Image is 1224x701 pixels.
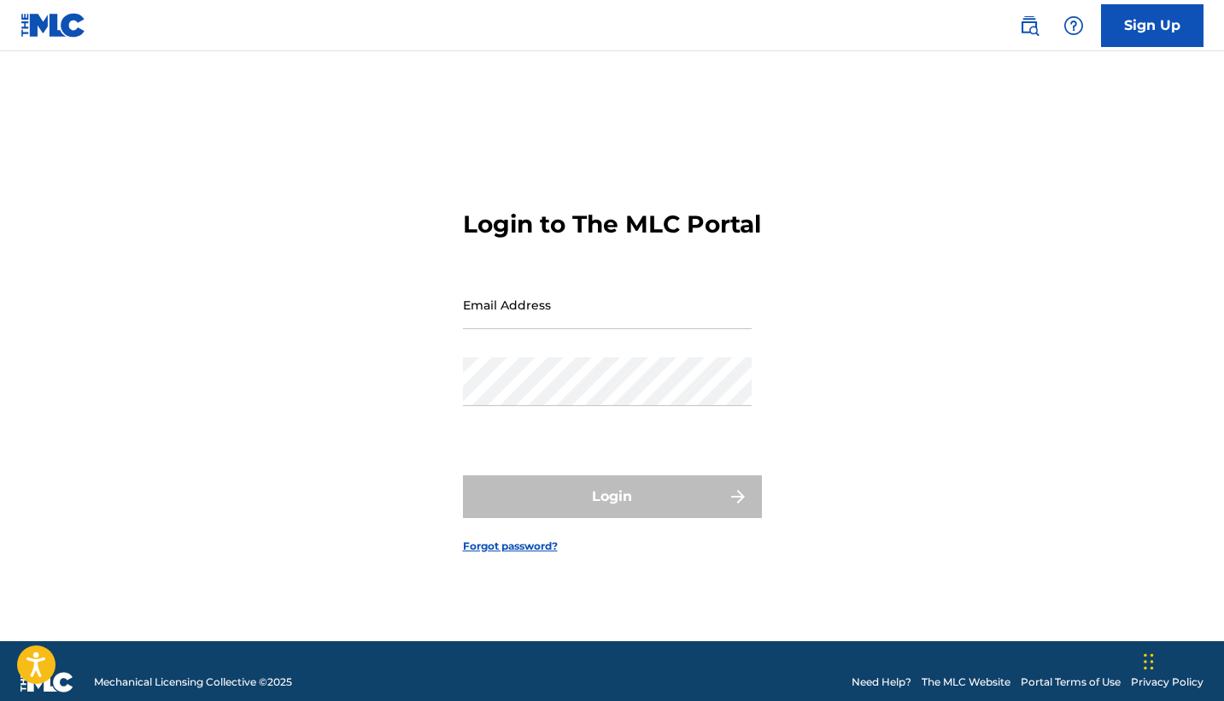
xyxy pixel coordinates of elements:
h3: Login to The MLC Portal [463,209,761,239]
a: Public Search [1012,9,1046,43]
a: Forgot password? [463,539,558,554]
a: Need Help? [852,674,911,690]
div: Drag [1144,636,1154,687]
a: Privacy Policy [1131,674,1204,690]
a: Portal Terms of Use [1021,674,1121,690]
img: logo [20,672,73,692]
iframe: Chat Widget [1139,619,1224,701]
div: Help [1057,9,1091,43]
img: help [1063,15,1084,36]
img: search [1019,15,1040,36]
a: The MLC Website [922,674,1010,690]
img: MLC Logo [20,13,86,38]
span: Mechanical Licensing Collective © 2025 [94,674,292,690]
a: Sign Up [1101,4,1204,47]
